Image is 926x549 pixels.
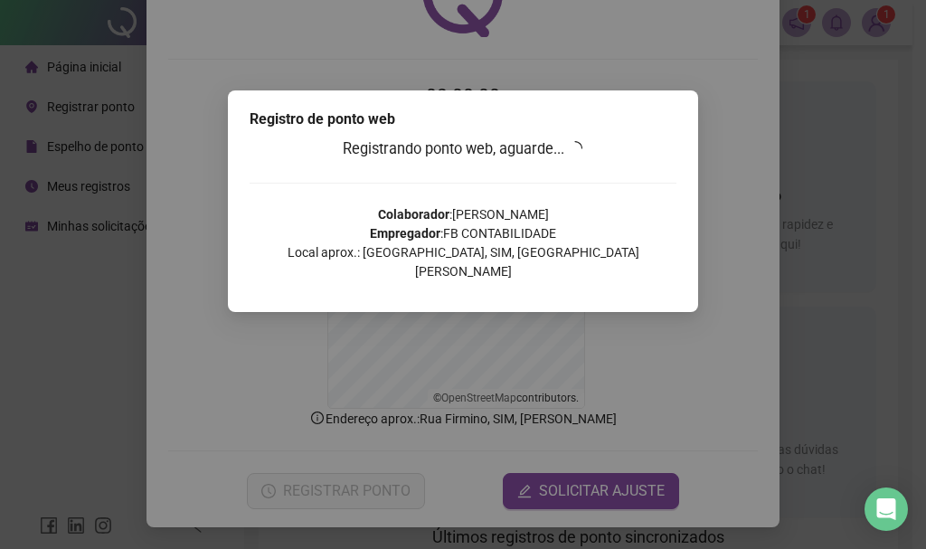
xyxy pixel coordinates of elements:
[250,109,676,130] div: Registro de ponto web
[250,205,676,281] p: : [PERSON_NAME] : FB CONTABILIDADE Local aprox.: [GEOGRAPHIC_DATA], SIM, [GEOGRAPHIC_DATA][PERSON...
[568,141,582,156] span: loading
[250,137,676,161] h3: Registrando ponto web, aguarde...
[378,207,449,222] strong: Colaborador
[370,226,440,241] strong: Empregador
[865,487,908,531] div: Open Intercom Messenger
